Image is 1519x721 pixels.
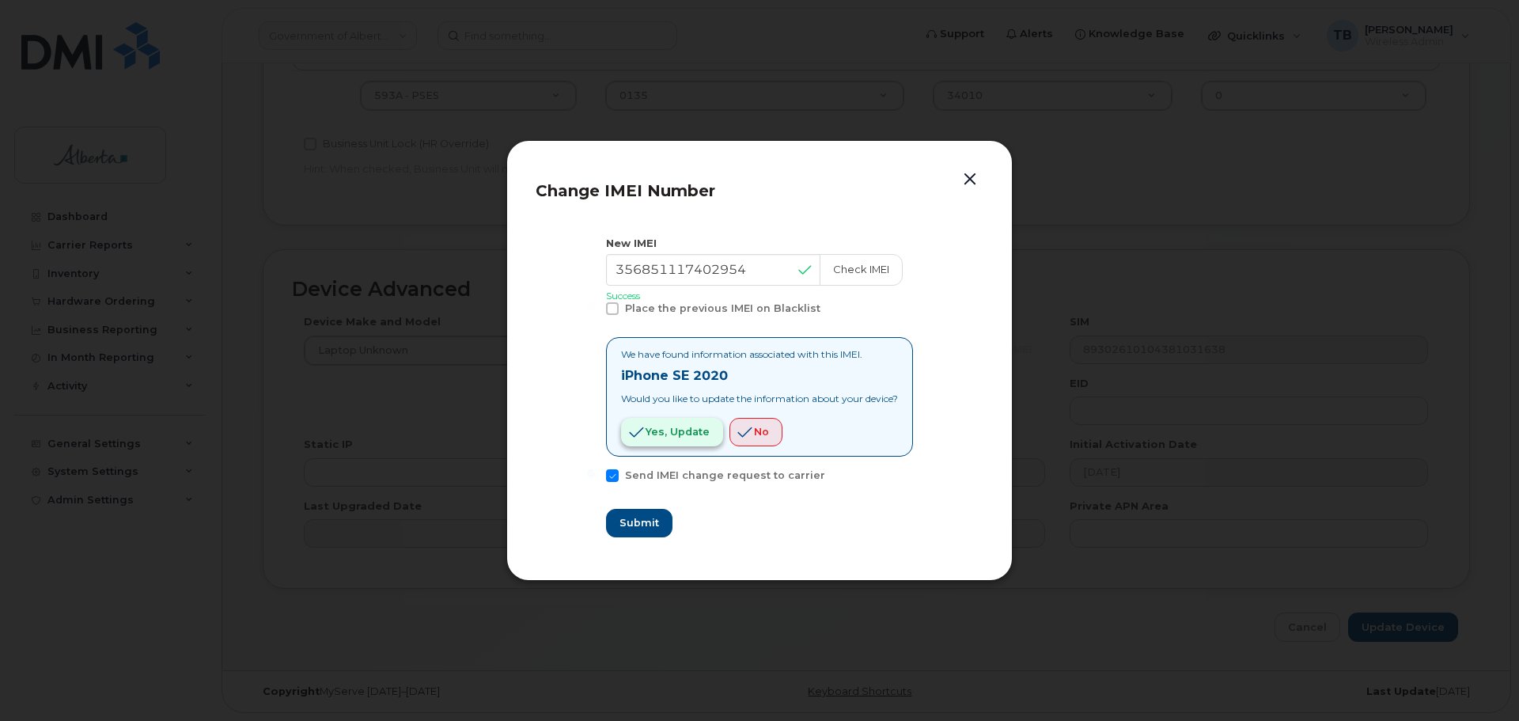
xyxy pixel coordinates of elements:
span: Send IMEI change request to carrier [625,469,825,481]
input: Place the previous IMEI on Blacklist [587,302,595,310]
button: Yes, update [621,418,723,446]
div: New IMEI [606,236,913,251]
button: Check IMEI [820,254,903,286]
span: Yes, update [646,424,710,439]
button: Submit [606,509,672,537]
p: Success [606,289,913,302]
p: Would you like to update the information about your device? [621,392,898,405]
p: We have found information associated with this IMEI. [621,347,898,361]
strong: iPhone SE 2020 [621,368,728,383]
input: Send IMEI change request to carrier [587,469,595,477]
span: Change IMEI Number [536,181,715,200]
span: Place the previous IMEI on Blacklist [625,302,820,314]
button: No [729,418,782,446]
span: Submit [619,515,659,530]
span: No [754,424,769,439]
